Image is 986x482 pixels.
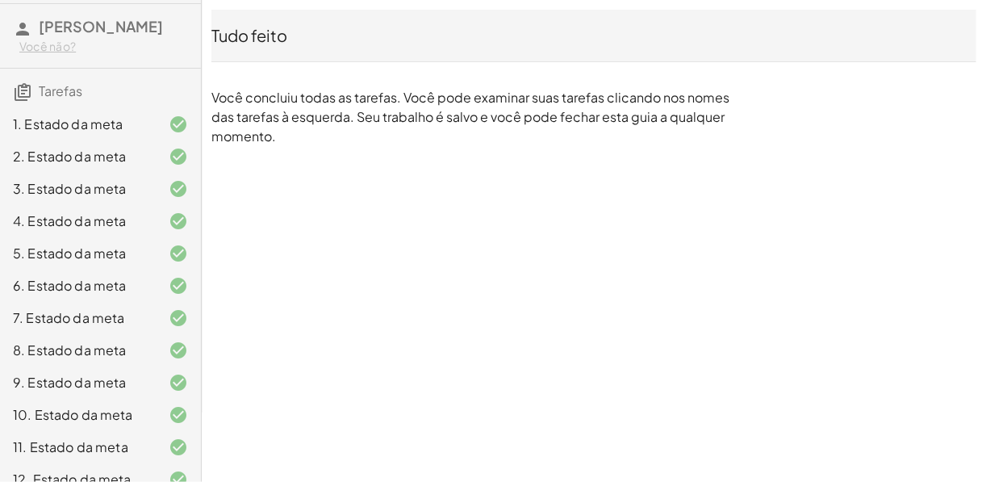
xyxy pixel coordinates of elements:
i: Task finished and correct. [169,438,188,457]
i: Task finished and correct. [169,115,188,134]
div: 7. Estado da meta [13,308,143,328]
div: 8. Estado da meta [13,341,143,360]
i: Task finished and correct. [169,244,188,263]
div: 4. Estado da meta [13,212,143,231]
i: Task finished and correct. [169,179,188,199]
span: Tarefas [39,82,82,99]
i: Task finished and correct. [169,147,188,166]
font: Você não? [19,39,76,53]
i: Task finished and correct. [169,373,188,392]
p: Você concluiu todas as tarefas. Você pode examinar suas tarefas clicando nos nomes das tarefas à ... [211,88,736,146]
font: Tudo feito [211,25,287,45]
div: 3. Estado da meta [13,179,143,199]
i: Task finished and correct. [169,341,188,360]
div: 6. Estado da meta [13,276,143,295]
div: 10. Estado da meta [13,405,143,425]
i: Task finished and correct. [169,212,188,231]
span: [PERSON_NAME] [39,17,163,36]
i: Task finished and correct. [169,276,188,295]
div: 9. Estado da meta [13,373,143,392]
div: 2. Estado da meta [13,147,143,166]
i: Task finished and correct. [169,308,188,328]
div: 1. Estado da meta [13,115,143,134]
i: Task finished and correct. [169,405,188,425]
div: 11. Estado da meta [13,438,143,457]
div: 5. Estado da meta [13,244,143,263]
